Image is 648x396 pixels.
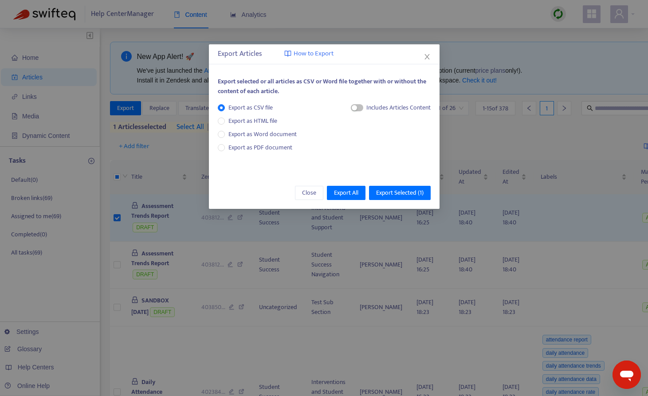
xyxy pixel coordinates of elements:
[369,186,431,200] button: Export Selected (1)
[228,142,292,153] span: Export as PDF document
[376,188,424,198] span: Export Selected ( 1 )
[284,49,334,59] a: How to Export
[424,53,431,60] span: close
[327,186,365,200] button: Export All
[225,116,281,126] span: Export as HTML file
[334,188,358,198] span: Export All
[366,103,431,113] div: Includes Articles Content
[225,129,300,139] span: Export as Word document
[218,76,426,96] span: Export selected or all articles as CSV or Word file together with or without the content of each ...
[284,50,291,57] img: image-link
[294,49,334,59] span: How to Export
[422,52,432,62] button: Close
[218,49,431,59] div: Export Articles
[613,361,641,389] iframe: Button to launch messaging window
[225,103,276,113] span: Export as CSV file
[302,188,316,198] span: Close
[295,186,323,200] button: Close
